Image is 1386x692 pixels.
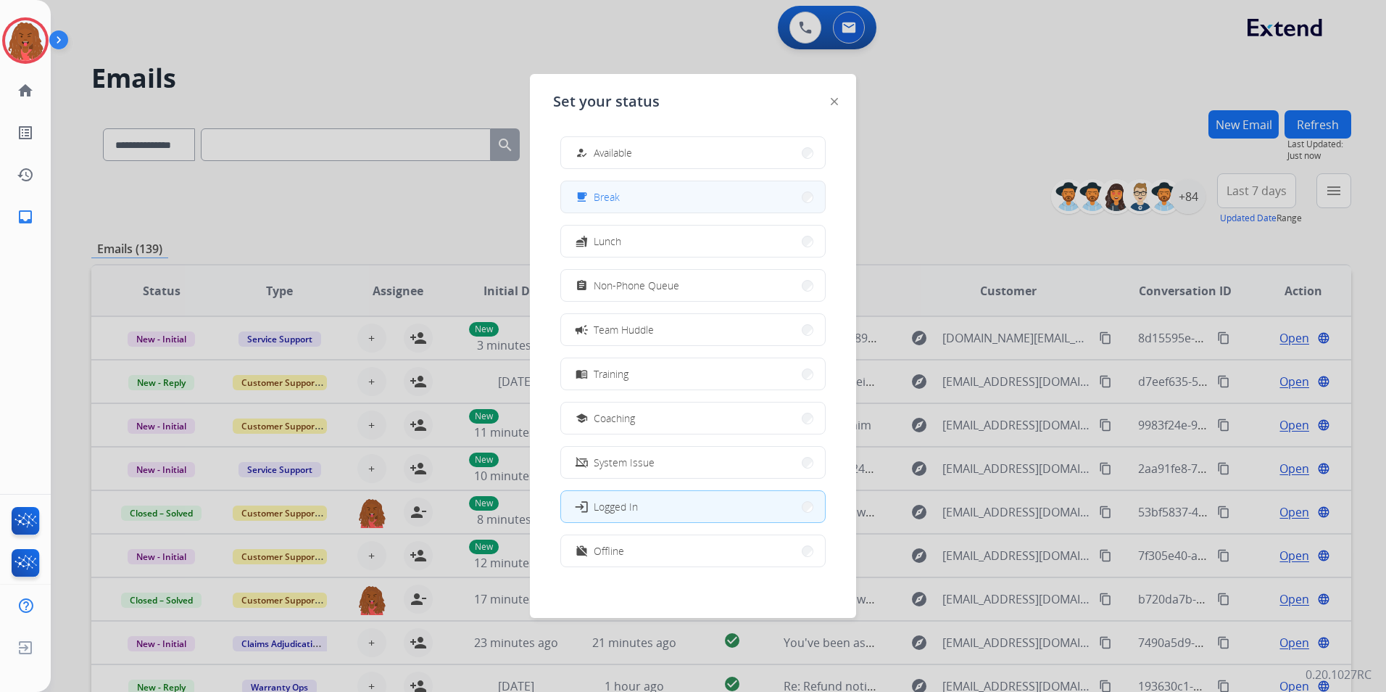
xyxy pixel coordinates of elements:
[574,322,589,337] mat-icon: campaign
[561,314,825,345] button: Team Huddle
[17,208,34,226] mat-icon: inbox
[576,456,588,469] mat-icon: phonelink_off
[17,82,34,99] mat-icon: home
[17,166,34,184] mat-icon: history
[561,270,825,301] button: Non-Phone Queue
[1306,666,1372,683] p: 0.20.1027RC
[576,235,588,247] mat-icon: fastfood
[594,234,621,249] span: Lunch
[561,137,825,168] button: Available
[594,411,635,426] span: Coaching
[594,366,628,382] span: Training
[594,189,620,205] span: Break
[594,278,679,293] span: Non-Phone Queue
[576,279,588,292] mat-icon: assignment
[831,98,838,105] img: close-button
[561,226,825,257] button: Lunch
[561,358,825,390] button: Training
[561,181,825,213] button: Break
[594,145,632,160] span: Available
[561,491,825,522] button: Logged In
[594,499,638,514] span: Logged In
[576,545,588,557] mat-icon: work_off
[594,322,654,337] span: Team Huddle
[576,147,588,159] mat-icon: how_to_reg
[594,543,624,559] span: Offline
[574,499,589,514] mat-icon: login
[561,403,825,434] button: Coaching
[561,447,825,478] button: System Issue
[17,124,34,141] mat-icon: list_alt
[5,20,46,61] img: avatar
[576,368,588,380] mat-icon: menu_book
[576,412,588,424] mat-icon: school
[561,535,825,567] button: Offline
[594,455,655,470] span: System Issue
[576,191,588,203] mat-icon: free_breakfast
[553,91,660,112] span: Set your status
